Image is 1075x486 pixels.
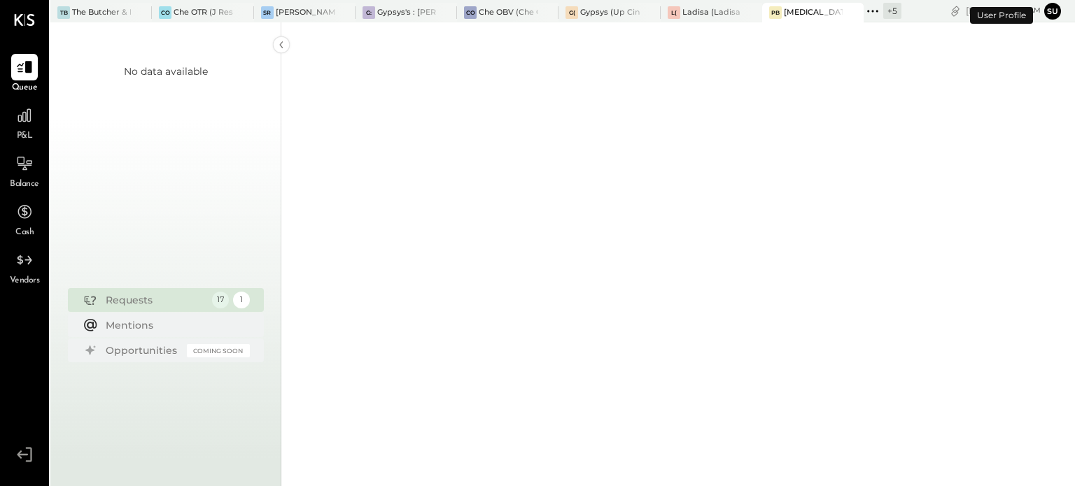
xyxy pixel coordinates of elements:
a: Vendors [1,247,48,287]
div: + 5 [883,3,901,19]
div: 17 [212,292,229,308]
div: [DATE] [966,4,1041,17]
div: PB [769,6,782,19]
a: Cash [1,199,48,239]
span: Balance [10,178,39,191]
span: Queue [12,82,38,94]
div: G: [363,6,375,19]
div: Requests [106,293,205,307]
div: Che OTR (J Restaurant LLC) - Ignite [174,7,232,18]
div: CO [159,6,171,19]
div: Coming Soon [187,344,250,357]
a: P&L [1,102,48,143]
div: L( [668,6,680,19]
div: Opportunities [106,343,180,357]
div: No data available [124,64,208,78]
a: Queue [1,54,48,94]
div: Mentions [106,318,243,332]
div: [PERSON_NAME]' Rooftop - Ignite [276,7,335,18]
div: Gypsys (Up Cincinnati LLC) - Ignite [580,7,639,18]
div: 1 [233,292,250,308]
div: Che OBV (Che OBV LLC) - Ignite [479,7,537,18]
div: SR [261,6,274,19]
span: am [1029,6,1041,15]
div: The Butcher & Barrel (L Argento LLC) - [GEOGRAPHIC_DATA] [72,7,131,18]
div: [MEDICAL_DATA] (JSI LLC) - Ignite [784,7,843,18]
span: Vendors [10,275,40,287]
div: User Profile [970,7,1033,24]
a: Balance [1,150,48,191]
div: G( [565,6,578,19]
span: Cash [15,227,34,239]
div: copy link [948,3,962,18]
div: CO [464,6,477,19]
div: Ladisa (Ladisa Corp.) - Ignite [682,7,741,18]
span: P&L [17,130,33,143]
div: TB [57,6,70,19]
button: su [1044,3,1061,20]
div: Gypsys's : [PERSON_NAME] on the levee [377,7,436,18]
span: 11 : 12 [999,4,1027,17]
